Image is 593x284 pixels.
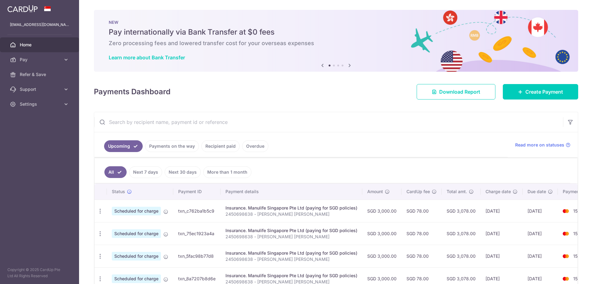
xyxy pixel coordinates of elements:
[112,189,125,195] span: Status
[402,222,442,245] td: SGD 78.00
[20,86,61,92] span: Support
[203,166,251,178] a: More than 1 month
[525,88,563,95] span: Create Payment
[20,101,61,107] span: Settings
[573,208,583,214] span: 1508
[573,231,583,236] span: 1508
[362,245,402,267] td: SGD 3,000.00
[109,27,563,37] h5: Pay internationally via Bank Transfer at $0 fees
[573,276,583,281] span: 1508
[515,142,570,148] a: Read more on statuses
[112,207,161,215] span: Scheduled for charge
[201,140,240,152] a: Recipient paid
[20,57,61,63] span: Pay
[367,189,383,195] span: Amount
[165,166,201,178] a: Next 30 days
[221,184,362,200] th: Payment details
[112,252,161,261] span: Scheduled for charge
[560,252,572,260] img: Bank Card
[503,84,578,100] a: Create Payment
[104,166,127,178] a: All
[109,54,185,61] a: Learn more about Bank Transfer
[362,200,402,222] td: SGD 3,000.00
[7,5,38,12] img: CardUp
[417,84,495,100] a: Download Report
[560,207,572,215] img: Bank Card
[109,20,563,25] p: NEW
[225,234,357,240] p: 2450698638 - [PERSON_NAME] [PERSON_NAME]
[225,273,357,279] div: Insurance. Manulife Singapore Pte Ltd (paying for SGD policies)
[560,230,572,237] img: Bank Card
[523,245,558,267] td: [DATE]
[560,275,572,282] img: Bank Card
[515,142,564,148] span: Read more on statuses
[523,222,558,245] td: [DATE]
[225,250,357,256] div: Insurance. Manulife Singapore Pte Ltd (paying for SGD policies)
[145,140,199,152] a: Payments on the way
[402,245,442,267] td: SGD 78.00
[112,229,161,238] span: Scheduled for charge
[225,256,357,262] p: 2450698638 - [PERSON_NAME] [PERSON_NAME]
[442,245,481,267] td: SGD 3,078.00
[486,189,511,195] span: Charge date
[173,222,221,245] td: txn_75ec1923a4a
[10,22,69,28] p: [EMAIL_ADDRESS][DOMAIN_NAME]
[173,200,221,222] td: txn_c762ba1b5c9
[173,245,221,267] td: txn_5fac98b77d8
[481,245,523,267] td: [DATE]
[442,222,481,245] td: SGD 3,078.00
[225,211,357,217] p: 2450698638 - [PERSON_NAME] [PERSON_NAME]
[402,200,442,222] td: SGD 78.00
[442,200,481,222] td: SGD 3,078.00
[20,42,61,48] span: Home
[439,88,480,95] span: Download Report
[173,184,221,200] th: Payment ID
[573,253,583,259] span: 1508
[20,71,61,78] span: Refer & Save
[523,200,558,222] td: [DATE]
[362,222,402,245] td: SGD 3,000.00
[129,166,162,178] a: Next 7 days
[242,140,268,152] a: Overdue
[225,205,357,211] div: Insurance. Manulife Singapore Pte Ltd (paying for SGD policies)
[481,222,523,245] td: [DATE]
[225,227,357,234] div: Insurance. Manulife Singapore Pte Ltd (paying for SGD policies)
[94,86,170,97] h4: Payments Dashboard
[104,140,143,152] a: Upcoming
[109,40,563,47] h6: Zero processing fees and lowered transfer cost for your overseas expenses
[94,10,578,72] img: Bank transfer banner
[528,189,546,195] span: Due date
[94,112,563,132] input: Search by recipient name, payment id or reference
[112,274,161,283] span: Scheduled for charge
[406,189,430,195] span: CardUp fee
[447,189,467,195] span: Total amt.
[481,200,523,222] td: [DATE]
